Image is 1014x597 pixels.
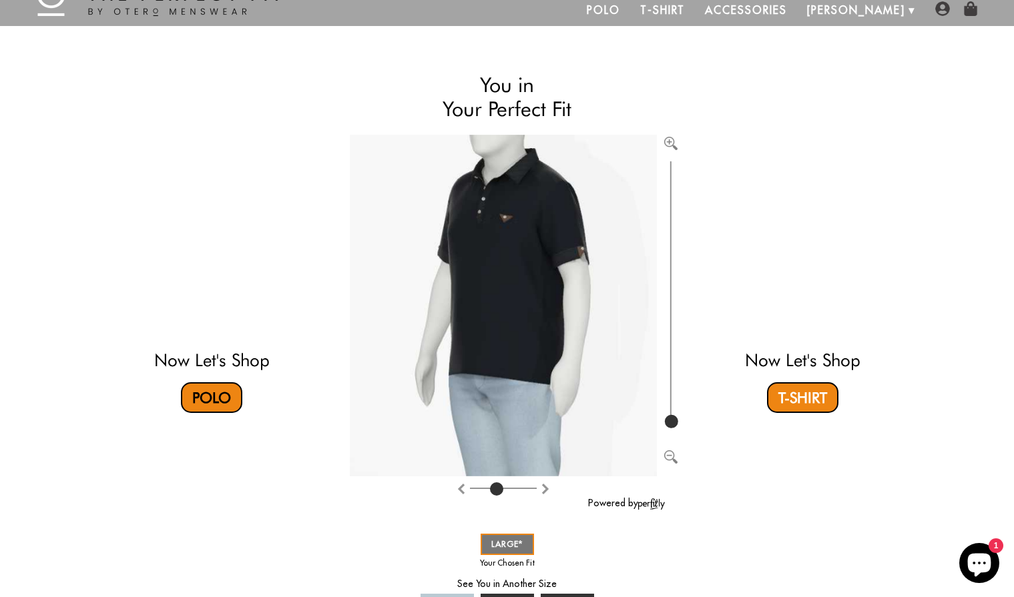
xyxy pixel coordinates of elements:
a: Now Let's Shop [154,350,270,370]
img: Brand%2fOtero%2f10004-v2-R%2f58%2f9-L%2fAv%2f29df78e9-7dea-11ea-9f6a-0e35f21fd8c2%2fBlack%2f1%2ff... [350,135,657,476]
a: LARGE [481,534,534,555]
button: Rotate clockwise [456,480,467,496]
a: Polo [181,382,242,413]
a: Powered by [588,497,665,509]
a: Now Let's Shop [745,350,860,370]
span: LARGE [491,539,523,549]
img: perfitly-logo_73ae6c82-e2e3-4a36-81b1-9e913f6ac5a1.png [638,498,665,510]
img: user-account-icon.png [935,1,950,16]
img: Zoom in [664,137,678,150]
button: Rotate counter clockwise [540,480,551,496]
button: Zoom out [664,448,678,461]
h2: You in Your Perfect Fit [350,73,665,121]
a: T-Shirt [767,382,838,413]
button: Zoom in [664,135,678,148]
inbox-online-store-chat: Shopify online store chat [955,543,1003,586]
img: Rotate clockwise [456,484,467,494]
img: Zoom out [664,450,678,464]
img: shopping-bag-icon.png [963,1,978,16]
img: Rotate counter clockwise [540,484,551,494]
